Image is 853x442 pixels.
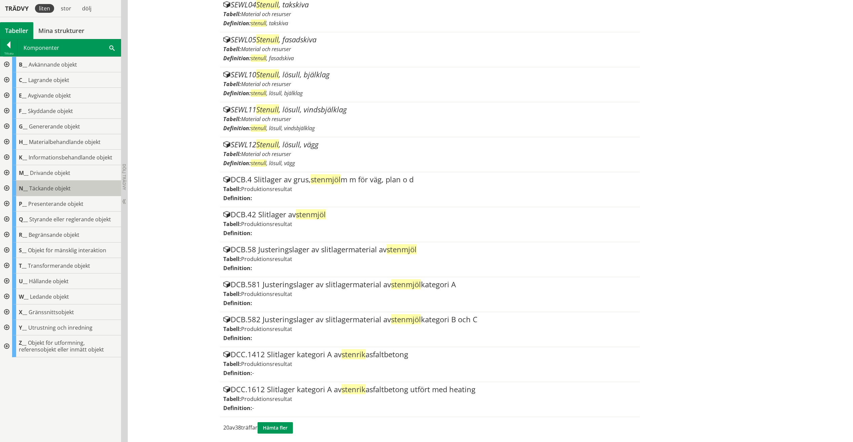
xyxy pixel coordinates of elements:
[109,44,115,51] span: Sök i tabellen
[223,334,252,342] label: Definition:
[241,360,292,368] span: Produktionsresultat
[19,262,27,269] span: T__
[29,154,112,161] span: Informationsbehandlande objekt
[19,247,27,254] span: S__
[19,185,28,192] span: N__
[223,220,241,228] label: Tabell:
[19,138,28,146] span: H__
[19,231,27,238] span: R__
[19,169,29,177] span: M__
[387,244,417,254] span: stenmjöl
[17,39,121,56] div: Komponenter
[241,80,291,88] span: Material och resurser
[29,278,69,285] span: Hållande objekt
[19,339,27,346] span: Z__
[251,159,266,167] span: stenull
[28,92,71,99] span: Avgivande objekt
[29,308,74,316] span: Gränssnittsobjekt
[19,123,28,130] span: G__
[342,384,365,394] span: stenrik
[256,69,279,79] span: Stenull
[241,185,292,193] span: Produktionsresultat
[251,20,288,27] span: , takskiva
[57,4,75,13] div: stor
[28,324,92,331] span: Utrustning och inredning
[30,169,70,177] span: Drivande objekt
[29,61,77,68] span: Avkännande objekt
[1,5,32,12] div: Trädvy
[241,150,291,158] span: Material och resurser
[223,115,241,123] label: Tabell:
[0,51,17,56] div: Tillbaka
[311,174,341,184] span: stenmjöl
[19,339,104,353] span: Objekt för utformning, referensobjekt eller inmätt objekt
[19,154,27,161] span: K__
[223,54,251,62] label: Definition:
[29,185,71,192] span: Täckande objekt
[251,20,266,27] span: stenull
[223,424,229,431] span: 20
[28,247,106,254] span: Objekt för mänsklig interaktion
[256,104,279,114] span: Stenull
[30,293,69,300] span: Ledande objekt
[241,10,291,18] span: Material och resurser
[223,351,636,359] div: DCC.1412 Slitlager kategori A av asfaltbetong
[251,89,303,97] span: , lösull, bjälklag
[241,115,291,123] span: Material och resurser
[223,80,241,88] label: Tabell:
[223,229,252,237] label: Definition:
[19,107,27,115] span: F__
[251,54,294,62] span: , fasadskiva
[256,139,279,149] span: Stenull
[251,89,266,97] span: stenull
[391,279,421,289] span: stenmjöl
[256,34,279,44] span: Stenull
[223,176,636,184] div: DCB.4 Slitlager av grus, m m för väg, plan o d
[223,89,251,97] label: Definition:
[223,404,252,412] label: Definition:
[223,395,241,403] label: Tabell:
[28,200,83,208] span: Presenterande objekt
[223,369,252,377] label: Definition:
[223,124,251,132] label: Definition:
[35,4,54,13] div: liten
[29,138,101,146] span: Materialbehandlande objekt
[223,45,241,53] label: Tabell:
[19,324,27,331] span: Y__
[241,395,292,403] span: Produktionsresultat
[296,209,326,219] span: stenmjöl
[78,4,95,13] div: dölj
[223,10,241,18] label: Tabell:
[223,385,636,394] div: DCC.1612 Slitlager kategori A av asfaltbetong utfört med heating
[223,141,636,149] div: SEWL12 , lösull, vägg
[223,299,252,307] label: Definition:
[19,61,27,68] span: B__
[19,92,27,99] span: E__
[19,216,28,223] span: Q__
[19,200,27,208] span: P__
[19,308,27,316] span: X__
[220,417,633,439] div: av träffar
[223,185,241,193] label: Tabell:
[391,314,421,324] span: stenmjöl
[241,290,292,298] span: Produktionsresultat
[223,290,241,298] label: Tabell:
[223,71,636,79] div: SEWL10 , lösull, bjälklag
[33,22,89,39] a: Mina strukturer
[223,246,636,254] div: DCB.58 Justeringslager av slitlagermaterial av
[251,54,266,62] span: stenull
[258,422,293,434] button: Hämta fler
[251,124,315,132] span: , lösull, vindsbjälklag
[241,220,292,228] span: Produktionsresultat
[241,325,292,333] span: Produktionsresultat
[235,424,241,431] span: 38
[29,231,79,238] span: Begränsande objekt
[223,325,241,333] label: Tabell:
[121,164,127,190] span: Dölj trädvy
[223,316,636,324] div: DCB.582 Justeringslager av slitlagermaterial av kategori B och C
[252,369,254,377] span: -
[19,293,29,300] span: W__
[223,360,241,368] label: Tabell:
[241,45,291,53] span: Material och resurser
[28,262,90,269] span: Transformerande objekt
